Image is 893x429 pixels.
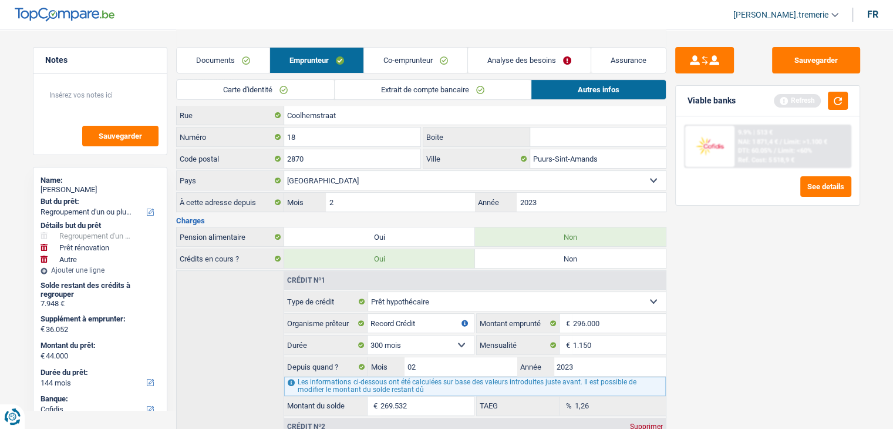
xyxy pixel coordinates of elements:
label: À cette adresse depuis [177,193,284,212]
label: Non [475,249,666,268]
button: Sauvegarder [772,47,860,73]
label: Rue [177,106,284,125]
label: Mois [284,193,326,212]
label: Boite [423,128,530,146]
label: TAEG [477,397,560,415]
span: € [560,314,572,333]
div: Ajouter une ligne [41,266,160,274]
span: € [560,336,572,354]
a: Emprunteur [270,48,363,73]
div: Name: [41,176,160,185]
span: € [368,397,380,415]
label: Banque: [41,394,157,404]
div: fr [867,9,878,20]
h5: Notes [45,55,155,65]
span: € [41,324,45,334]
div: Les informations ci-dessous ont été calculées sur base des valeurs introduites juste avant. Il es... [284,377,665,396]
input: MM [326,193,474,212]
div: Refresh [774,94,821,107]
label: Pension alimentaire [177,227,284,246]
label: Supplément à emprunter: [41,314,157,324]
h3: Charges [176,217,666,224]
a: Extrait de compte bancaire [335,80,531,99]
div: [PERSON_NAME] [41,185,160,195]
span: / [774,147,776,155]
span: NAI: 1 871,4 € [738,138,778,146]
input: AAAA [554,357,666,376]
a: Assurance [591,48,666,73]
span: Sauvegarder [99,132,142,140]
img: TopCompare Logo [15,8,114,22]
img: Cofidis [688,135,732,157]
label: Année [475,193,517,212]
label: Crédits en cours ? [177,249,284,268]
label: Montant du solde [284,397,368,415]
label: Organisme prêteur [284,314,368,333]
label: Code postal [177,149,284,168]
span: % [560,397,574,415]
input: MM [405,357,517,376]
label: Oui [284,227,475,246]
label: Type de crédit [284,292,368,311]
label: Depuis quand ? [284,357,368,376]
label: Non [475,227,666,246]
label: Pays [177,171,284,190]
input: AAAA [517,193,665,212]
a: Analyse des besoins [468,48,591,73]
div: 9.9% | 513 € [738,129,773,136]
label: Ville [423,149,530,168]
span: DTI: 60.05% [738,147,772,155]
label: Mensualité [477,336,560,354]
a: Documents [177,48,269,73]
label: Durée du prêt: [41,368,157,377]
a: [PERSON_NAME].tremerie [724,5,838,25]
label: Montant du prêt: [41,341,157,350]
button: Sauvegarder [82,126,159,146]
div: 7.948 € [41,299,160,309]
span: / [780,138,782,146]
span: Limit: <60% [778,147,812,155]
div: Crédit nº1 [284,277,328,284]
label: Durée [284,336,368,354]
a: Autres infos [531,80,666,99]
div: Solde restant des crédits à regrouper [41,281,160,299]
a: Carte d'identité [177,80,334,99]
span: [PERSON_NAME].tremerie [733,10,828,20]
div: Viable banks [688,96,736,106]
label: Année [517,357,554,376]
span: € [41,351,45,361]
label: Montant emprunté [477,314,560,333]
button: See details [800,176,851,197]
div: Ref. Cost: 5 518,9 € [738,156,794,164]
label: Numéro [177,128,284,146]
div: Détails but du prêt [41,221,160,230]
label: Mois [368,357,405,376]
label: But du prêt: [41,197,157,206]
a: Co-emprunteur [364,48,467,73]
span: Limit: >1.100 € [784,138,827,146]
label: Oui [284,249,475,268]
